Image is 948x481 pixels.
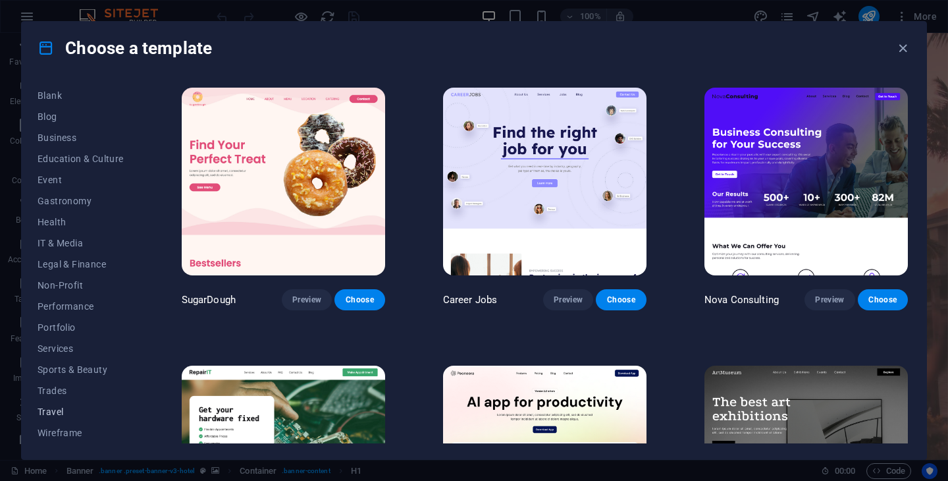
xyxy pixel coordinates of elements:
[704,88,908,275] img: Nova Consulting
[38,254,124,275] button: Legal & Finance
[554,295,583,305] span: Preview
[38,148,124,169] button: Education & Culture
[38,317,124,338] button: Portfolio
[38,428,124,438] span: Wireframe
[37,416,58,420] button: 2
[282,289,332,310] button: Preview
[543,289,593,310] button: Preview
[38,422,124,443] button: Wireframe
[38,407,124,417] span: Travel
[38,90,124,101] span: Blank
[38,132,124,143] span: Business
[38,175,124,185] span: Event
[858,289,908,310] button: Choose
[38,301,124,312] span: Performance
[38,190,124,212] button: Gastronomy
[38,154,124,164] span: Education & Culture
[38,259,124,269] span: Legal & Finance
[292,295,321,305] span: Preview
[38,212,124,233] button: Health
[38,380,124,401] button: Trades
[38,401,124,422] button: Travel
[38,217,124,227] span: Health
[334,289,384,310] button: Choose
[38,322,124,333] span: Portfolio
[596,289,646,310] button: Choose
[38,343,124,354] span: Services
[38,111,124,122] span: Blog
[704,293,779,306] p: Nova Consulting
[443,293,498,306] p: Career Jobs
[815,295,844,305] span: Preview
[38,106,124,127] button: Blog
[804,289,855,310] button: Preview
[182,293,236,306] p: SugarDough
[37,400,58,405] button: 1
[38,169,124,190] button: Event
[38,38,212,59] h4: Choose a template
[38,296,124,317] button: Performance
[38,385,124,396] span: Trades
[345,295,374,305] span: Choose
[38,364,124,375] span: Sports & Beauty
[38,338,124,359] button: Services
[38,196,124,206] span: Gastronomy
[38,280,124,291] span: Non-Profit
[868,295,897,305] span: Choose
[38,233,124,254] button: IT & Media
[606,295,635,305] span: Choose
[38,127,124,148] button: Business
[38,275,124,296] button: Non-Profit
[443,88,646,275] img: Career Jobs
[38,238,124,248] span: IT & Media
[38,359,124,380] button: Sports & Beauty
[38,85,124,106] button: Blank
[182,88,385,275] img: SugarDough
